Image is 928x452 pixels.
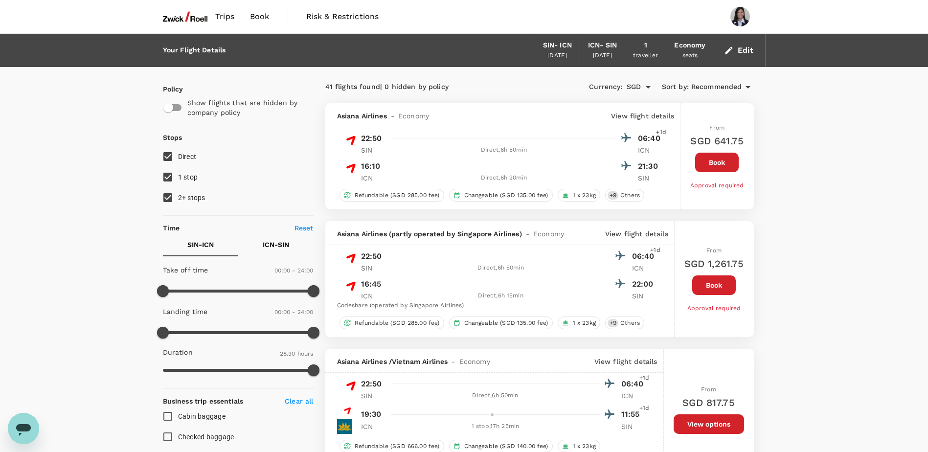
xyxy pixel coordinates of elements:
span: 1 x 23kg [569,442,600,451]
div: SIN - ICN [543,40,572,51]
p: Time [163,223,180,233]
p: 22:50 [361,133,382,144]
button: Open [641,80,655,94]
p: ICN [632,263,656,273]
span: +1d [656,128,666,137]
button: View options [674,414,744,434]
img: OZ [337,405,352,419]
span: - [448,357,459,366]
p: SIN [361,145,385,155]
span: From [709,124,724,131]
span: Asiana Airlines [337,111,387,121]
span: Checked baggage [178,433,234,441]
span: Approval required [690,182,744,189]
span: + 9 [608,191,618,200]
p: Policy [163,84,172,94]
p: View flight details [611,111,674,121]
p: 16:10 [361,160,381,172]
p: 11:55 [621,408,646,420]
span: From [706,247,722,254]
div: Direct , 6h 15min [391,291,611,301]
div: 1 stop , 17h 25min [391,422,600,431]
span: Sort by : [662,82,689,92]
p: ICN - SIN [263,240,289,249]
div: Your Flight Details [163,45,226,56]
span: +1d [639,373,649,383]
span: Approval required [687,305,741,312]
div: Refundable (SGD 285.00 fee) [340,189,444,202]
img: OZ [337,278,357,297]
span: Changeable (SGD 140.00 fee) [460,442,552,451]
span: Asiana Airlines / Vietnam Airlines [337,357,448,366]
p: Reset [294,223,314,233]
p: 21:30 [638,160,662,172]
span: - [522,229,533,239]
div: +9Others [605,316,644,329]
div: 1 x 23kg [558,189,600,202]
p: ICN [361,291,385,301]
p: 22:50 [361,250,382,262]
span: Economy [398,111,429,121]
span: 00:00 - 24:00 [274,267,314,274]
span: From [701,386,716,393]
span: Asiana Airlines (partly operated by Singapore Airlines) [337,229,522,239]
span: 2+ stops [178,194,205,202]
h6: SGD 817.75 [682,395,735,410]
p: SIN [638,173,662,183]
p: View flight details [594,357,657,366]
span: Direct [178,153,197,160]
span: Changeable (SGD 135.00 fee) [460,319,552,327]
div: Direct , 6h 50min [391,145,616,155]
span: Changeable (SGD 135.00 fee) [460,191,552,200]
span: + 9 [608,319,618,327]
p: ICN [361,173,385,183]
span: +1d [639,404,649,413]
p: SIN [621,422,646,431]
img: VN [337,419,352,434]
iframe: Button to launch messaging window [8,413,39,444]
div: Changeable (SGD 135.00 fee) [449,316,553,329]
button: Edit [722,43,757,58]
div: 41 flights found | 0 hidden by policy [325,82,540,92]
span: Recommended [691,82,742,92]
span: Trips [215,11,234,23]
img: OZ [337,378,357,397]
p: View flight details [605,229,668,239]
span: Economy [459,357,490,366]
span: Book [250,11,270,23]
img: OZ [337,160,357,180]
div: ICN - SIN [588,40,617,51]
p: ICN [361,422,385,431]
h6: SGD 1,261.75 [684,256,744,271]
p: ICN [621,391,646,401]
span: Cabin baggage [178,412,226,420]
span: +1d [650,246,660,255]
span: Currency : [589,82,622,92]
span: Risk & Restrictions [306,11,379,23]
span: 1 x 23kg [569,191,600,200]
div: Refundable (SGD 285.00 fee) [340,316,444,329]
p: 06:40 [638,133,662,144]
p: 06:40 [621,378,646,390]
strong: Stops [163,134,182,141]
button: Book [695,153,739,172]
p: 22:00 [632,278,656,290]
span: Refundable (SGD 285.00 fee) [351,319,444,327]
p: SIN - ICN [187,240,214,249]
p: ICN [638,145,662,155]
p: 22:50 [361,378,382,390]
p: Landing time [163,307,208,316]
div: Direct , 6h 50min [391,263,611,273]
p: Clear all [285,396,313,406]
img: OZ [337,132,357,152]
div: 1 [644,40,647,51]
p: 16:45 [361,278,382,290]
span: 1 x 23kg [569,319,600,327]
img: OZ [337,250,357,270]
span: Others [616,319,644,327]
p: SIN [361,263,385,273]
div: Direct , 6h 20min [391,173,616,183]
span: Others [616,191,644,200]
div: 1 x 23kg [558,316,600,329]
button: Book [692,275,736,295]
